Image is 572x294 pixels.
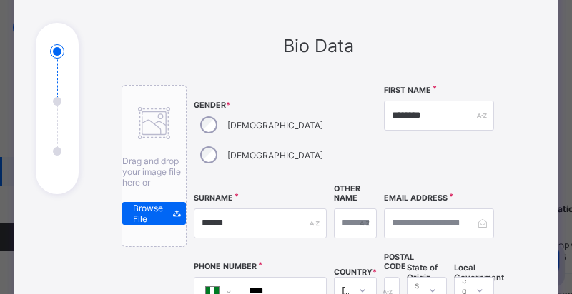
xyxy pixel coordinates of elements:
label: [DEMOGRAPHIC_DATA] [227,150,323,161]
span: State of Origin [407,263,447,283]
span: Browse File [133,203,169,224]
label: Phone Number [194,262,257,271]
label: First Name [384,86,431,95]
span: Bio Data [283,35,354,56]
div: Drag and drop your image file here orBrowse File [122,85,187,247]
span: Drag and drop your image file here or [122,156,181,188]
label: Email Address [384,193,448,203]
span: Local Government Area [454,263,504,293]
label: Surname [194,193,233,203]
label: Other Name [334,184,377,203]
span: Gender [194,101,327,110]
span: COUNTRY [334,268,377,277]
label: Postal Code [384,253,414,271]
label: [DEMOGRAPHIC_DATA] [227,120,323,131]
